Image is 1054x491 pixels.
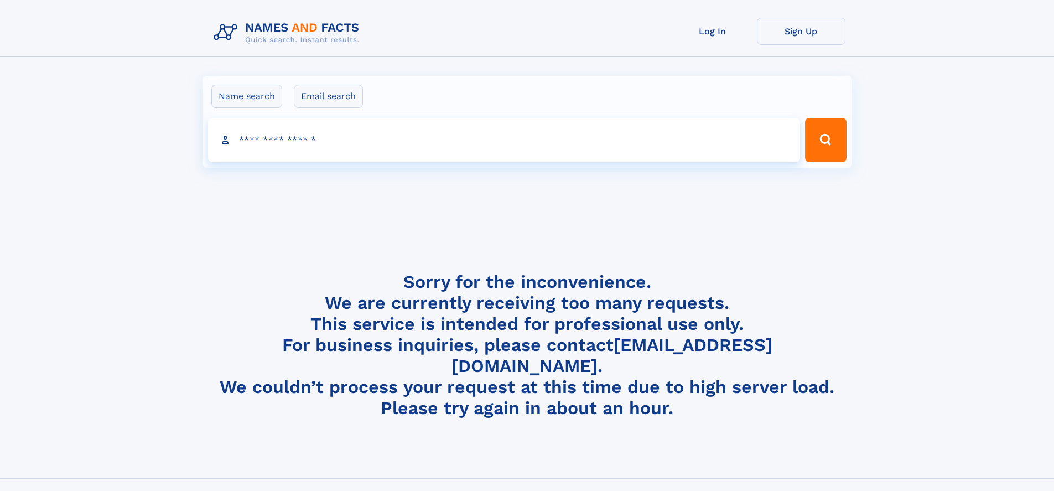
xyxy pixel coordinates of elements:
[294,85,363,108] label: Email search
[211,85,282,108] label: Name search
[208,118,801,162] input: search input
[451,334,772,376] a: [EMAIL_ADDRESS][DOMAIN_NAME]
[209,18,368,48] img: Logo Names and Facts
[805,118,846,162] button: Search Button
[757,18,845,45] a: Sign Up
[668,18,757,45] a: Log In
[209,271,845,419] h4: Sorry for the inconvenience. We are currently receiving too many requests. This service is intend...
